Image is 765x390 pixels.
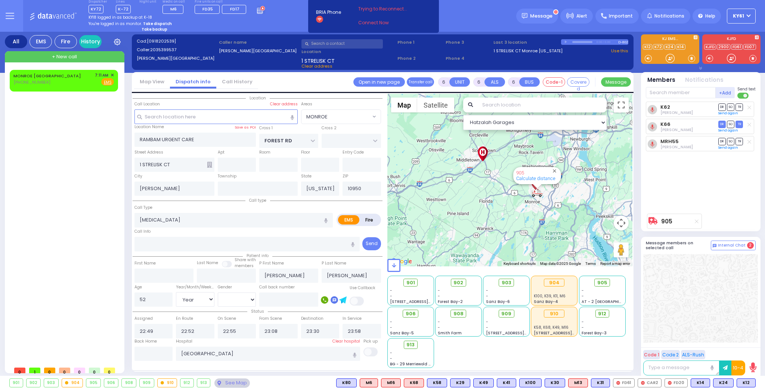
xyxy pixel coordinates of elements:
span: DR [718,103,726,111]
div: BLS [713,378,734,387]
a: Send again [718,111,738,115]
span: Alert [576,13,587,19]
label: Street Address [134,149,163,155]
div: Orange Regional Medical Center [476,146,489,161]
div: 906 [104,379,118,387]
label: ZIP [343,173,348,179]
label: En Route [176,316,193,322]
div: K58 [427,378,447,387]
label: Turn off text [737,92,749,99]
div: K30 [545,378,565,387]
label: From Scene [259,316,282,322]
label: Apt [218,149,224,155]
div: BLS [450,378,470,387]
a: Dispatch info [170,78,216,85]
div: FD20 [665,378,688,387]
div: 904 [544,279,564,287]
span: ✕ [111,72,114,78]
span: Patient info [243,253,272,259]
a: Send again [718,128,738,133]
label: Cross 2 [322,125,337,131]
label: Clear hospital [332,338,360,344]
span: 909 [501,310,511,318]
div: CAR2 [638,378,662,387]
span: 0 [89,368,100,373]
span: 7:11 AM [95,72,108,78]
span: Clear address [301,63,332,69]
span: Message [530,12,552,20]
button: Send [362,237,381,250]
div: FD61 [613,378,635,387]
span: Send text [737,86,756,92]
label: Areas [301,101,312,107]
span: KY72 [89,5,103,13]
a: KJFD [704,44,716,50]
a: K24 [664,44,675,50]
div: M13 [568,378,588,387]
label: Location Name [134,124,164,130]
label: City [134,173,142,179]
button: KY61 [727,9,756,24]
span: 906 [406,310,416,318]
div: 901 [10,379,23,387]
button: Notifications [685,76,724,84]
span: Sanz Bay-5 [390,330,414,336]
span: Forest Bay-2 [438,299,463,304]
div: M16 [381,378,401,387]
span: [STREET_ADDRESS][PERSON_NAME] [390,299,461,304]
span: SO [727,103,734,111]
span: FD35 [202,6,213,12]
div: K14 [691,378,710,387]
span: KY61 [733,13,744,19]
span: Internal Chat [718,243,746,248]
label: [PERSON_NAME][GEOGRAPHIC_DATA] [219,48,299,54]
a: Open in new page [353,77,405,87]
div: K24 [713,378,734,387]
div: K80 [336,378,357,387]
span: BRIA Phone [316,9,341,16]
span: 1 STRELISK CT [301,57,335,63]
a: MRH55 [660,139,679,144]
label: Clear address [270,101,298,107]
button: +Add [716,87,735,98]
div: 902 [27,379,41,387]
label: Gender [218,284,232,290]
span: SO [727,121,734,128]
span: [STREET_ADDRESS][PERSON_NAME] [486,330,557,336]
div: 905 [532,188,543,198]
span: Help [705,13,715,19]
button: Code 2 [661,350,680,359]
div: ALS [568,378,588,387]
label: Call back number [259,284,295,290]
button: Transfer call [407,77,434,87]
div: 912 [180,379,193,387]
input: Search member [646,87,716,98]
button: Internal Chat 2 [711,241,756,250]
div: 909 [140,379,154,387]
div: 910 [158,379,177,387]
img: Logo [30,11,79,21]
label: Cross 1 [259,125,273,131]
div: BLS [497,378,516,387]
span: 1 [29,368,40,373]
span: SO [727,138,734,145]
div: 904 [62,379,83,387]
a: K12 [643,44,652,50]
span: 902 [453,279,463,287]
label: Call Type [134,205,152,211]
img: red-radio-icon.svg [668,381,672,385]
label: Caller: [137,47,217,53]
span: 903 [502,279,511,287]
a: 905 [661,219,672,224]
div: See map [214,378,250,388]
span: 0 [14,368,25,373]
label: Call Info [134,229,151,235]
img: message.svg [522,13,527,19]
div: M6 [360,378,378,387]
span: Call type [245,198,270,203]
span: Phone 4 [446,55,491,62]
div: K49 [473,378,494,387]
div: ALS [381,378,401,387]
label: Hospital [176,338,192,344]
label: Save as POI [235,125,256,130]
